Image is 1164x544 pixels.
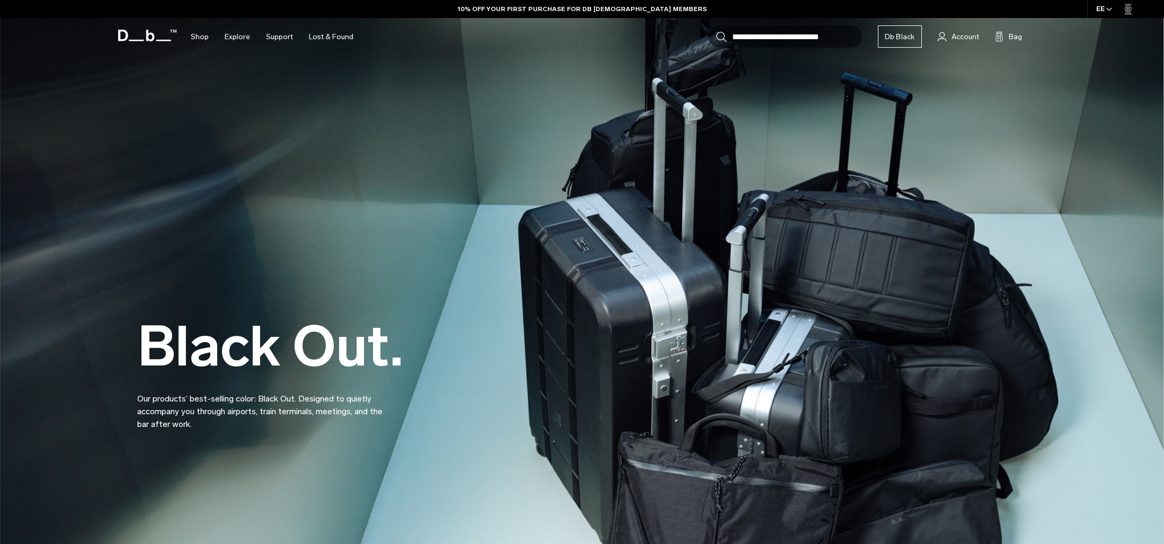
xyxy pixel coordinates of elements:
p: Our products’ best-selling color: Black Out. Designed to quietly accompany you through airports, ... [137,380,392,431]
a: Account [938,30,979,43]
a: Support [266,18,293,56]
a: 10% OFF YOUR FIRST PURCHASE FOR DB [DEMOGRAPHIC_DATA] MEMBERS [458,4,707,14]
a: Db Black [878,25,922,48]
a: Lost & Found [309,18,353,56]
a: Explore [225,18,250,56]
h2: Black Out. [137,319,403,374]
button: Bag [995,30,1022,43]
span: Account [952,31,979,42]
span: Bag [1009,31,1022,42]
a: Shop [191,18,209,56]
nav: Main Navigation [183,18,361,56]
